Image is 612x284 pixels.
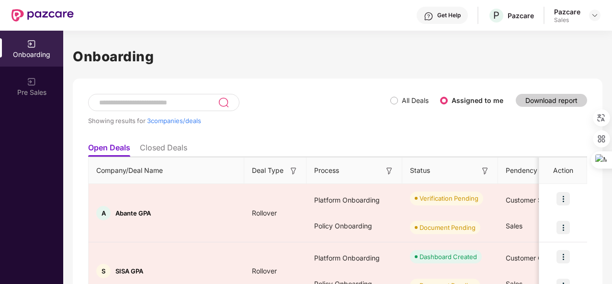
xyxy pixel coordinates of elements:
[554,7,580,16] div: Pazcare
[73,46,602,67] h1: Onboarding
[27,39,36,49] img: svg+xml;base64,PHN2ZyB3aWR0aD0iMjAiIGhlaWdodD0iMjAiIHZpZXdCb3g9IjAgMCAyMCAyMCIgZmlsbD0ibm9uZSIgeG...
[385,166,394,176] img: svg+xml;base64,PHN2ZyB3aWR0aD0iMTYiIGhlaWdodD0iMTYiIHZpZXdCb3g9IjAgMCAxNiAxNiIgZmlsbD0ibm9uZSIgeG...
[11,9,74,22] img: New Pazcare Logo
[88,143,130,157] li: Open Deals
[516,94,587,107] button: Download report
[556,221,570,234] img: icon
[539,158,587,184] th: Action
[493,10,499,21] span: P
[140,143,187,157] li: Closed Deals
[424,11,433,21] img: svg+xml;base64,PHN2ZyBpZD0iSGVscC0zMngzMiIgeG1sbnM9Imh0dHA6Ly93d3cudzMub3JnLzIwMDAvc3ZnIiB3aWR0aD...
[419,252,477,261] div: Dashboard Created
[480,166,490,176] img: svg+xml;base64,PHN2ZyB3aWR0aD0iMTYiIGhlaWdodD0iMTYiIHZpZXdCb3g9IjAgMCAxNiAxNiIgZmlsbD0ibm9uZSIgeG...
[115,267,143,275] span: SISA GPA
[306,187,402,213] div: Platform Onboarding
[506,196,564,204] span: Customer Success
[419,193,478,203] div: Verification Pending
[410,165,430,176] span: Status
[437,11,461,19] div: Get Help
[244,209,284,217] span: Rollover
[244,267,284,275] span: Rollover
[506,165,548,176] span: Pendency On
[419,223,476,232] div: Document Pending
[452,96,503,104] label: Assigned to me
[306,213,402,239] div: Policy Onboarding
[218,97,229,108] img: svg+xml;base64,PHN2ZyB3aWR0aD0iMjQiIGhlaWdodD0iMjUiIHZpZXdCb3g9IjAgMCAyNCAyNSIgZmlsbD0ibm9uZSIgeG...
[508,11,534,20] div: Pazcare
[27,77,36,87] img: svg+xml;base64,PHN2ZyB3aWR0aD0iMjAiIGhlaWdodD0iMjAiIHZpZXdCb3g9IjAgMCAyMCAyMCIgZmlsbD0ibm9uZSIgeG...
[506,254,575,262] span: Customer Onboarding
[556,192,570,205] img: icon
[506,222,522,230] span: Sales
[554,16,580,24] div: Sales
[556,250,570,263] img: icon
[591,11,599,19] img: svg+xml;base64,PHN2ZyBpZD0iRHJvcGRvd24tMzJ4MzIiIHhtbG5zPSJodHRwOi8vd3d3LnczLm9yZy8yMDAwL3N2ZyIgd2...
[115,209,151,217] span: Abante GPA
[147,117,201,125] span: 3 companies/deals
[314,165,339,176] span: Process
[252,165,283,176] span: Deal Type
[306,245,402,271] div: Platform Onboarding
[96,206,111,220] div: A
[402,96,429,104] label: All Deals
[289,166,298,176] img: svg+xml;base64,PHN2ZyB3aWR0aD0iMTYiIGhlaWdodD0iMTYiIHZpZXdCb3g9IjAgMCAxNiAxNiIgZmlsbD0ibm9uZSIgeG...
[96,264,111,278] div: S
[88,117,390,125] div: Showing results for
[89,158,244,184] th: Company/Deal Name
